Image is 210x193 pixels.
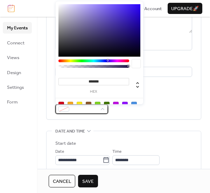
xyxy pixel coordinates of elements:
div: #9013FE [122,102,128,107]
div: #4A90E2 [131,102,137,107]
div: #F5A623 [68,102,73,107]
div: #F8E71C [77,102,82,107]
label: hex [58,90,129,94]
button: Cancel [49,175,75,187]
span: Save [82,178,94,185]
div: #417505 [104,102,110,107]
button: Save [78,175,98,187]
span: Settings [7,84,24,91]
span: Design [7,69,21,76]
div: #D0021B [58,102,64,107]
div: #8B572A [86,102,91,107]
span: Time [112,148,121,155]
span: Date [55,148,64,155]
a: Form [3,96,32,107]
a: Views [3,52,32,63]
a: My Events [3,22,32,33]
a: My Account [137,5,162,12]
span: Upgrade 🚀 [171,5,199,12]
div: #7ED321 [95,102,100,107]
div: #BD10E0 [113,102,119,107]
div: Start date [55,140,76,147]
span: Date and time [55,128,85,135]
a: Connect [3,37,32,48]
span: Views [7,54,19,61]
span: Form [7,99,18,106]
span: Connect [7,40,24,47]
a: Design [3,67,32,78]
span: My Events [7,24,28,31]
a: Settings [3,81,32,93]
span: Cancel [53,178,71,185]
button: Upgrade🚀 [168,3,202,14]
img: logo [8,5,15,12]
